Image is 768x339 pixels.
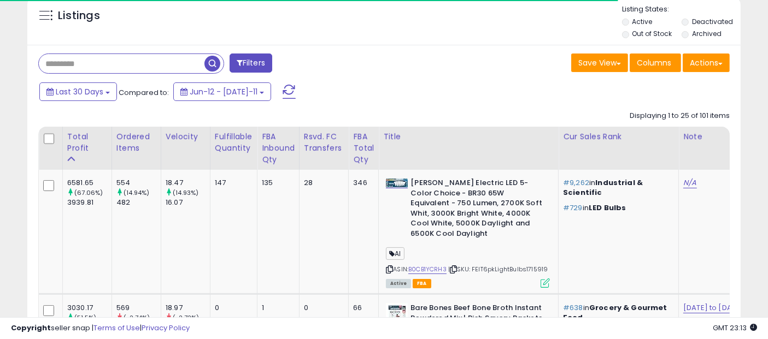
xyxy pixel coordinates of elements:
[563,203,670,213] p: in
[630,53,681,72] button: Columns
[386,303,408,325] img: 413BIVc1ilL._SL40_.jpg
[622,4,741,15] p: Listing States:
[563,177,643,198] span: Industrial & Scientific
[563,131,674,142] div: Cur Sales Rank
[116,303,161,313] div: 569
[304,303,341,313] div: 0
[304,131,344,154] div: Rsvd. FC Transfers
[262,178,291,188] div: 135
[683,53,730,72] button: Actions
[93,323,140,333] a: Terms of Use
[166,303,210,313] div: 18.97
[304,178,341,188] div: 28
[166,131,206,142] div: Velocity
[683,302,743,313] a: [DATE] to [DATE]
[408,265,447,274] a: B0CB1YCRH3
[262,131,295,165] div: FBA inbound Qty
[353,178,370,188] div: 346
[142,323,190,333] a: Privacy Policy
[683,177,696,188] a: N/A
[124,188,149,197] small: (14.94%)
[58,8,100,23] h5: Listings
[386,279,411,288] span: All listings currently available for purchase on Amazon
[116,178,161,188] div: 554
[67,303,112,313] div: 3030.17
[411,178,543,241] b: [PERSON_NAME] Electric LED 5-Color Choice - BR30 65W Equivalent - 750 Lumen, 2700K Soft Whit, 300...
[637,57,671,68] span: Columns
[215,178,249,188] div: 147
[173,188,198,197] small: (14.93%)
[692,17,733,26] label: Deactivated
[215,303,249,313] div: 0
[630,111,730,121] div: Displaying 1 to 25 of 101 items
[166,178,210,188] div: 18.47
[67,198,112,207] div: 3939.81
[563,178,670,198] p: in
[173,313,199,322] small: (-2.72%)
[116,198,161,207] div: 482
[413,279,431,288] span: FBA
[386,178,550,287] div: ASIN:
[67,178,112,188] div: 6581.65
[230,53,272,73] button: Filters
[119,87,169,98] span: Compared to:
[692,29,722,38] label: Archived
[11,323,190,334] div: seller snap | |
[74,188,103,197] small: (67.06%)
[353,303,370,313] div: 66
[166,198,210,207] div: 16.07
[56,86,103,97] span: Last 30 Days
[74,313,96,322] small: (51.5%)
[124,313,150,322] small: (-2.74%)
[386,179,408,187] img: 41SWZSHdooL._SL40_.jpg
[173,82,271,101] button: Jun-12 - [DATE]-11
[448,265,548,273] span: | SKU: FEIT6pkLightBulbs1715919
[190,86,257,97] span: Jun-12 - [DATE]-11
[67,131,107,154] div: Total Profit
[563,203,583,213] span: #729
[383,131,554,142] div: Title
[713,323,757,333] span: 2025-08-11 23:13 GMT
[116,131,156,154] div: Ordered Items
[11,323,51,333] strong: Copyright
[563,302,667,323] span: Grocery & Gourmet Food
[39,82,117,101] button: Last 30 Days
[563,177,589,188] span: #9,262
[353,131,374,165] div: FBA Total Qty
[632,29,672,38] label: Out of Stock
[386,247,404,260] span: AI
[632,17,653,26] label: Active
[262,303,291,313] div: 1
[571,53,628,72] button: Save View
[683,131,765,142] div: Note
[215,131,253,154] div: Fulfillable Quantity
[563,303,670,323] p: in
[589,203,626,213] span: LED Bulbs
[563,302,583,313] span: #638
